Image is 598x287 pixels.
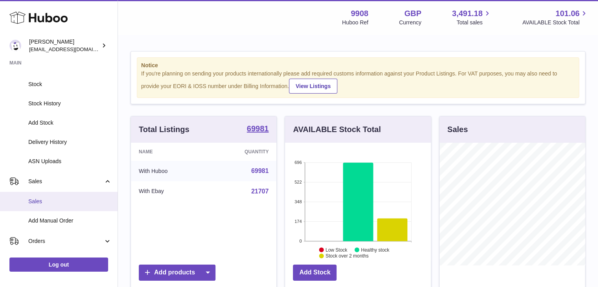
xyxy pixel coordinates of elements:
strong: GBP [404,8,421,19]
span: ASN Uploads [28,158,112,165]
span: 101.06 [556,8,580,19]
a: Add Stock [293,265,337,281]
text: Stock over 2 months [326,253,368,259]
a: Log out [9,258,108,272]
span: Total sales [456,19,491,26]
th: Name [131,143,208,161]
span: Stock [28,81,112,88]
th: Quantity [208,143,276,161]
a: Add products [139,265,215,281]
span: [EMAIL_ADDRESS][DOMAIN_NAME] [29,46,116,52]
h3: AVAILABLE Stock Total [293,124,381,135]
span: Add Stock [28,119,112,127]
div: Currency [399,19,421,26]
text: Healthy stock [361,247,390,252]
div: Huboo Ref [342,19,368,26]
td: With Huboo [131,161,208,181]
td: With Ebay [131,181,208,202]
a: 101.06 AVAILABLE Stock Total [522,8,589,26]
strong: 9908 [351,8,368,19]
span: AVAILABLE Stock Total [522,19,589,26]
span: Add Manual Order [28,217,112,224]
a: 3,491.18 Total sales [452,8,492,26]
strong: Notice [141,62,575,69]
text: 174 [294,219,302,224]
span: Stock History [28,100,112,107]
div: If you're planning on sending your products internationally please add required customs informati... [141,70,575,94]
text: 0 [300,239,302,243]
a: 69981 [247,125,269,134]
text: 696 [294,160,302,165]
span: Orders [28,237,103,245]
span: Sales [28,198,112,205]
text: 522 [294,180,302,184]
h3: Sales [447,124,468,135]
span: Sales [28,178,103,185]
text: Low Stock [326,247,348,252]
a: View Listings [289,79,337,94]
a: 21707 [251,188,269,195]
a: 69981 [251,167,269,174]
strong: 69981 [247,125,269,132]
text: 348 [294,199,302,204]
div: [PERSON_NAME] [29,38,100,53]
img: tbcollectables@hotmail.co.uk [9,40,21,52]
span: Delivery History [28,138,112,146]
h3: Total Listings [139,124,190,135]
span: 3,491.18 [452,8,483,19]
